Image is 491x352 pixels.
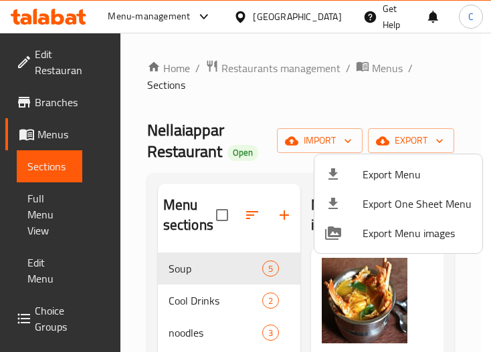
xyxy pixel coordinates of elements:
li: Export one sheet menu items [314,189,482,218]
span: Export Menu [363,166,472,182]
li: Export menu items [314,160,482,189]
span: Export One Sheet Menu [363,196,472,212]
span: Export Menu images [363,225,472,241]
li: Export Menu images [314,218,482,248]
